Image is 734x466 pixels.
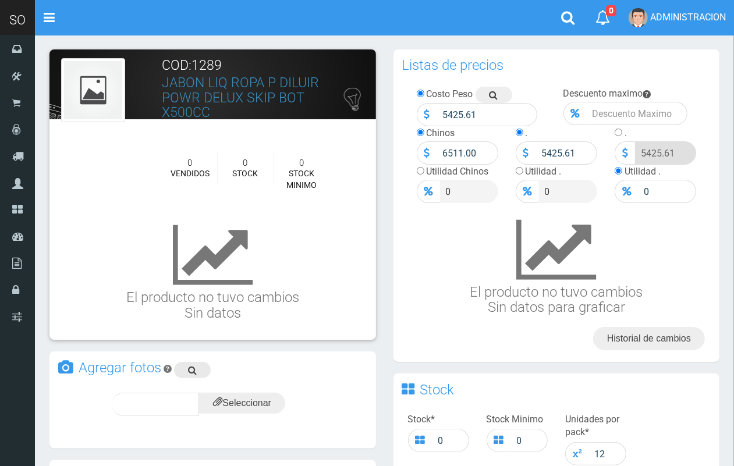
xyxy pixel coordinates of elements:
[511,429,548,452] input: Stock minimo...
[593,327,705,350] a: Historial de cambios
[420,383,455,397] h3: Stock
[587,102,687,125] input: Descuento Maximo
[650,12,726,23] span: ADMINISTRACION
[635,141,696,165] input: Precio .
[539,180,597,203] input: Precio .
[427,166,489,177] label: Utilidad Chinos
[565,413,626,440] label: Unidades por pack
[402,58,504,72] h3: Listas de precios
[79,361,161,375] h3: Agregar fotos
[625,166,661,177] label: Utilidad .
[174,362,211,378] a: Buscar imagen en google
[299,158,304,168] font: 0
[638,180,696,203] input: Precio .
[629,8,648,27] img: User Image
[476,87,512,103] a: Buscar precio en google
[437,103,537,126] input: Precio Costo...
[49,220,376,321] h3: El producto no tuvo cambios Sin datos
[243,158,247,168] font: 0
[213,398,271,408] span: Seleccionar
[432,429,469,452] input: Stock total...
[606,5,616,16] span: 0
[408,215,705,315] h3: El producto no tuvo cambios Sin datos para graficar
[171,169,210,178] font: VENDIDOS
[440,180,498,203] input: Precio Venta...
[286,169,317,190] font: STOCK MINIMO
[625,127,627,138] label: .
[437,141,498,165] input: Precio Venta...
[162,75,320,120] a: JABON LIQ ROPA P DILUIR POWR DELUX SKIP BOT X500CC
[232,169,258,178] font: STOCK
[408,413,435,426] label: Stock
[563,88,643,99] label: Descuento maximo
[187,158,192,168] font: 0
[487,413,544,426] label: Stock Minimo
[64,61,122,119] img: foto_fondo.png
[588,442,626,465] input: 1
[427,88,473,99] label: Costo Peso
[162,58,222,73] font: COD:1289
[526,166,562,177] label: Utilidad .
[162,122,206,131] font: CAJA - SKIP
[427,127,455,138] label: Chinos
[162,137,179,147] font: DPH
[536,141,597,165] input: Precio .
[526,127,528,138] label: .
